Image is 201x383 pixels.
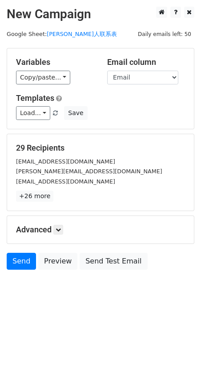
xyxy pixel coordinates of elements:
small: [PERSON_NAME][EMAIL_ADDRESS][DOMAIN_NAME] [16,168,162,175]
h2: New Campaign [7,7,194,22]
a: Templates [16,93,54,103]
h5: Advanced [16,225,185,235]
a: Preview [38,253,77,270]
a: [PERSON_NAME]人联系表 [47,31,117,37]
h5: Variables [16,57,94,67]
a: +26 more [16,191,53,202]
iframe: Chat Widget [157,340,201,383]
small: [EMAIL_ADDRESS][DOMAIN_NAME] [16,158,115,165]
a: Copy/paste... [16,71,70,84]
a: Send [7,253,36,270]
button: Save [64,106,87,120]
h5: 29 Recipients [16,143,185,153]
span: Daily emails left: 50 [135,29,194,39]
small: [EMAIL_ADDRESS][DOMAIN_NAME] [16,178,115,185]
a: Load... [16,106,50,120]
a: Send Test Email [80,253,147,270]
small: Google Sheet: [7,31,117,37]
h5: Email column [107,57,185,67]
a: Daily emails left: 50 [135,31,194,37]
